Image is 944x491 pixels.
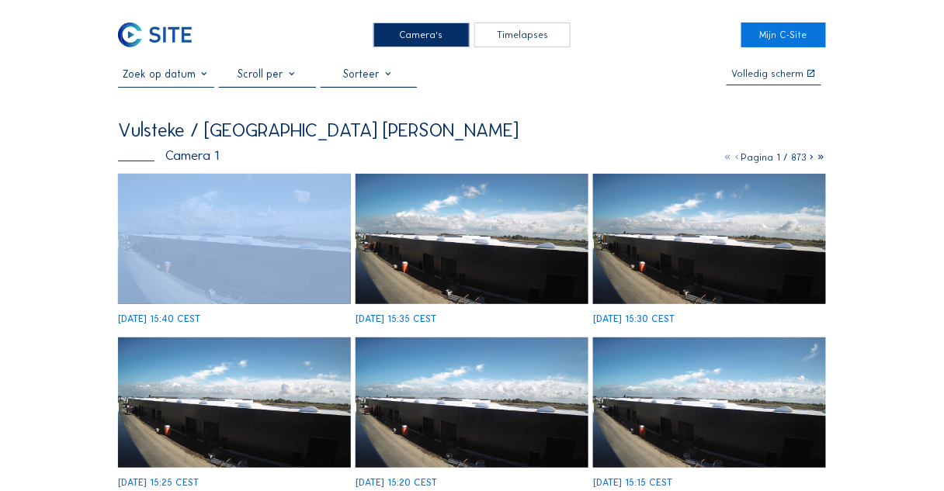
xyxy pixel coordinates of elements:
[356,174,588,305] img: image_53369812
[474,22,571,47] div: Timelapses
[593,314,675,323] div: [DATE] 15:30 CEST
[118,67,214,81] input: Zoek op datum 󰅀
[118,337,351,469] img: image_53369526
[356,478,437,487] div: [DATE] 15:20 CEST
[118,314,200,323] div: [DATE] 15:40 CEST
[741,22,826,47] a: Mijn C-Site
[118,22,203,47] a: C-SITE Logo
[118,22,192,47] img: C-SITE Logo
[356,337,588,469] img: image_53369398
[356,314,436,323] div: [DATE] 15:35 CEST
[593,478,672,487] div: [DATE] 15:15 CEST
[118,121,519,140] div: Vulsteke / [GEOGRAPHIC_DATA] [PERSON_NAME]
[118,149,219,162] div: Camera 1
[373,22,470,47] div: Camera's
[118,478,199,487] div: [DATE] 15:25 CEST
[593,337,826,469] img: image_53369256
[732,69,804,78] div: Volledig scherm
[593,174,826,305] img: image_53369679
[118,174,351,305] img: image_53369967
[741,151,807,163] span: Pagina 1 / 873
